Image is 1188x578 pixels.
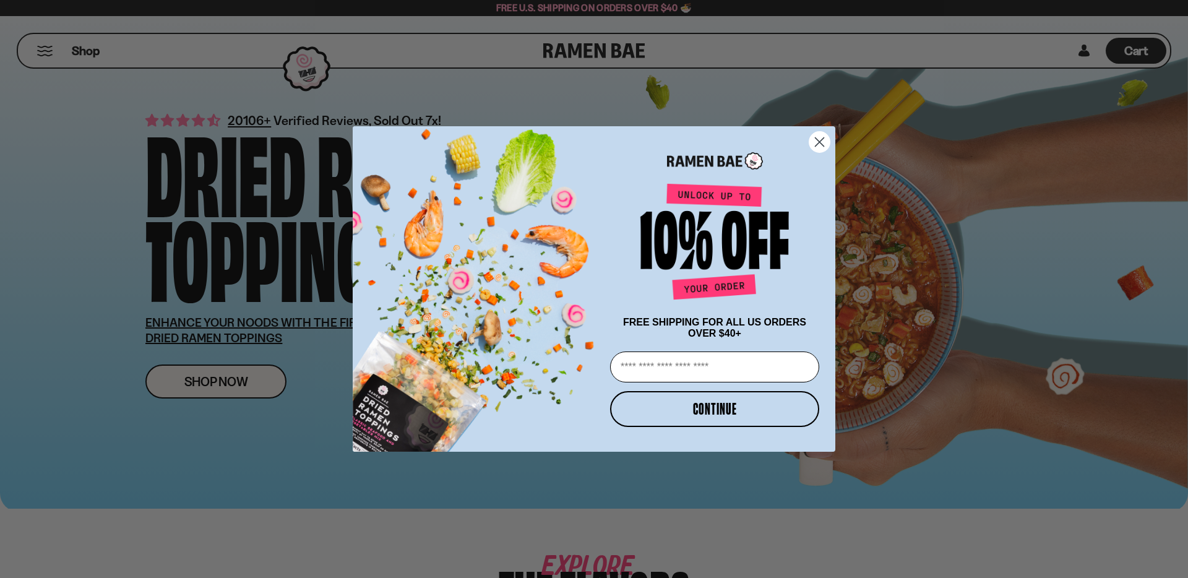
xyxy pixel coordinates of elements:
img: Unlock up to 10% off [637,183,792,304]
img: Ramen Bae Logo [667,151,763,171]
button: Close dialog [809,131,830,153]
img: ce7035ce-2e49-461c-ae4b-8ade7372f32c.png [353,115,605,452]
span: FREE SHIPPING FOR ALL US ORDERS OVER $40+ [623,317,806,339]
button: CONTINUE [610,391,819,427]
